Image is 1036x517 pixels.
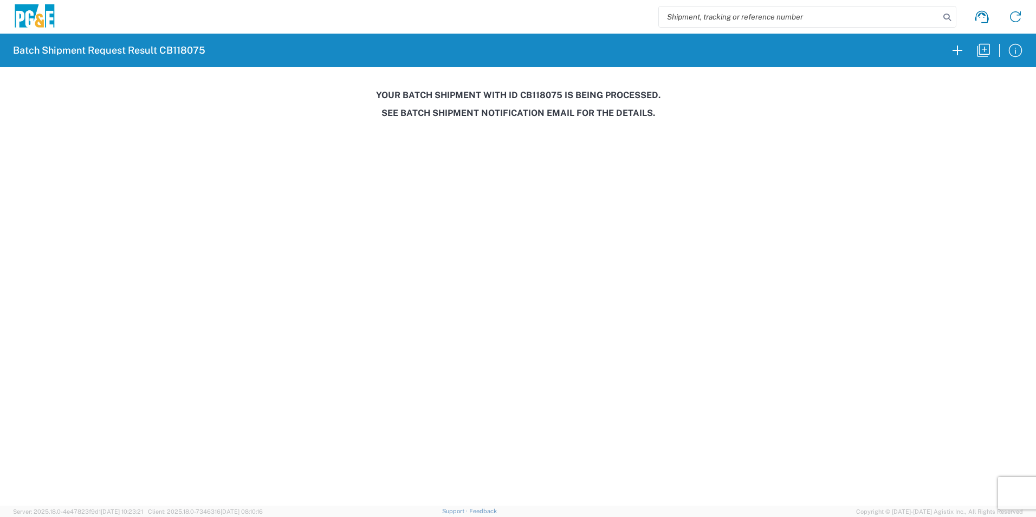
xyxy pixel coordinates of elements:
span: Client: 2025.18.0-7346316 [148,508,263,515]
h3: See Batch Shipment Notification email for the details. [8,108,1028,118]
h2: Batch Shipment Request Result CB118075 [13,44,205,57]
img: pge [13,4,56,30]
span: Copyright © [DATE]-[DATE] Agistix Inc., All Rights Reserved [856,507,1023,516]
span: [DATE] 08:10:16 [221,508,263,515]
input: Shipment, tracking or reference number [659,7,940,27]
span: [DATE] 10:23:21 [101,508,143,515]
a: Support [442,508,469,514]
h3: Your batch shipment with id CB118075 is being processed. [8,90,1028,100]
span: Server: 2025.18.0-4e47823f9d1 [13,508,143,515]
a: Feedback [469,508,497,514]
